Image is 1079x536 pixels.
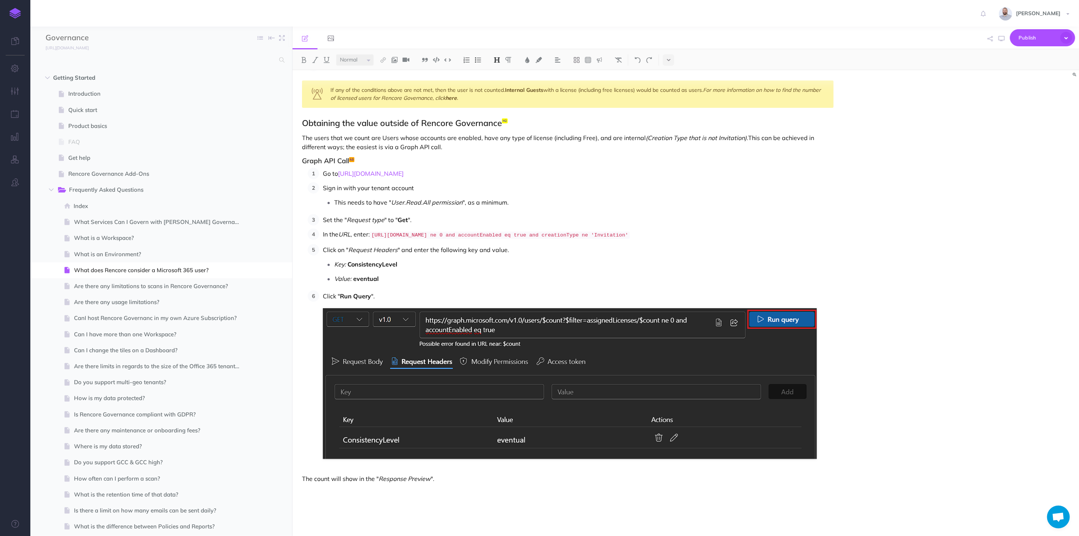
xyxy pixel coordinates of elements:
span: Are there any maintenance or onboarding fees? [74,426,247,435]
img: Inline code button [444,57,451,63]
em: Request Headers [348,246,398,254]
p: The count will show in the " ". [302,474,834,483]
img: Italic button [312,57,319,63]
em: (Creation Type that is not Invitation). [646,134,748,142]
img: Clear styles button [615,57,622,63]
code: [URL][DOMAIN_NAME] ne 0 and accountEnabled eq true and creationType ne 'Invitation' [370,232,630,239]
span: Are there any usage limitations? [74,298,247,307]
em: Request type [347,216,384,224]
img: Add image button [391,57,398,63]
span: Frequently Asked Questions [69,185,235,195]
span: Get help [68,153,247,162]
span: Can I have more than one Workspace? [74,330,247,339]
button: Publish [1010,29,1075,46]
span: Are there any limitations to scans in Rencore Governance? [74,282,247,291]
span: [PERSON_NAME] [1012,10,1064,17]
img: Add video button [403,57,409,63]
img: dqmYJ6zMSCra9RPGpxPUfVOofRKbTqLnhKYT2M4s.jpg [999,7,1012,20]
span: What is an Environment? [74,250,247,259]
span: Getting Started [53,73,237,82]
em: Value: [334,275,352,282]
p: The users that we count are Users whose accounts are enabled, have any type of license (including... [302,133,834,151]
input: Search [46,53,275,67]
img: Ordered list button [463,57,470,63]
strong: Run Query [340,292,371,300]
img: logo-mark.svg [9,8,21,19]
a: [URL][DOMAIN_NAME] [30,44,96,51]
img: Paragraph button [505,57,512,63]
p: Click " ". [323,290,834,302]
a: Internal Guests [505,87,543,93]
input: Documentation Name [46,32,135,44]
span: How often can I perform a scan? [74,474,247,483]
span: Quick start [68,106,247,115]
img: Create table button [585,57,591,63]
img: Undo [634,57,641,63]
span: Where is my data stored? [74,442,247,451]
span: Is there a limit on how many emails can be sent daily? [74,506,247,515]
span: FAQ [68,137,247,147]
p: In the , enter: [323,229,834,241]
div: Open chat [1047,506,1070,528]
img: Link button [380,57,387,63]
h3: Graph API Call [302,157,834,165]
em: User.Read.All permission [391,199,462,206]
span: Do you support GCC & GCC high? [74,458,247,467]
span: Is Rencore Governance compliant with GDPR? [74,410,247,419]
em: Key: [334,260,346,268]
a: here [445,95,457,101]
span: Do you support multi-geo tenants? [74,378,247,387]
span: Introduction [68,89,247,98]
div: If any of the conditions above are not met, then the user is not counted. with a license (includi... [302,80,834,108]
span: What is a Workspace? [74,233,247,243]
em: URL [338,230,351,238]
img: Blockquote button [422,57,428,63]
span: Can I change the tiles on a Dashboard? [74,346,247,355]
img: Headings dropdown button [494,57,500,63]
p: Go to [323,168,834,179]
img: Alignment dropdown menu button [554,57,561,63]
img: Code block button [433,57,440,63]
strong: eventual [353,275,379,282]
a: [URL][DOMAIN_NAME] [338,170,404,177]
span: CanI host Rencore Governanc in my own Azure Subscription? [74,314,247,323]
span: Are there limits in regards to the size of the Office 365 tenant that is analyzed? [74,362,247,371]
img: Bold button [300,57,307,63]
img: Text color button [524,57,531,63]
span: What Services Can I Govern with [PERSON_NAME] Governance [74,218,247,227]
img: Callout dropdown menu button [596,57,603,63]
span: Rencore Governance Add-Ons [68,169,247,178]
span: How is my data protected? [74,394,247,403]
strong: ConsistencyLevel [348,260,397,268]
span: Index [74,202,247,211]
p: Set the " " to " ". [323,214,834,225]
img: Hajqkn5krnn9YCNbQVwm.png [323,308,817,459]
p: Sign in with your tenant account [323,182,834,194]
p: This needs to have " ", as a minimum. [334,197,834,208]
span: Publish [1019,32,1057,44]
img: Text background color button [535,57,542,63]
span: Product basics [68,121,247,131]
p: Click on " " and enter the following key and value. [323,244,834,255]
img: Underline button [323,57,330,63]
strong: Get [398,216,408,224]
span: What is the difference between Policies and Reports? [74,522,247,531]
img: Redo [646,57,653,63]
em: Response Preview [379,475,431,482]
span: What is the retention time of that data? [74,490,247,499]
img: Unordered list button [475,57,481,63]
span: What does Rencore consider a Microsoft 365 user? [74,266,247,275]
h2: Obtaining the value outside of Rencore Governance [302,118,834,128]
small: [URL][DOMAIN_NAME] [46,45,89,50]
